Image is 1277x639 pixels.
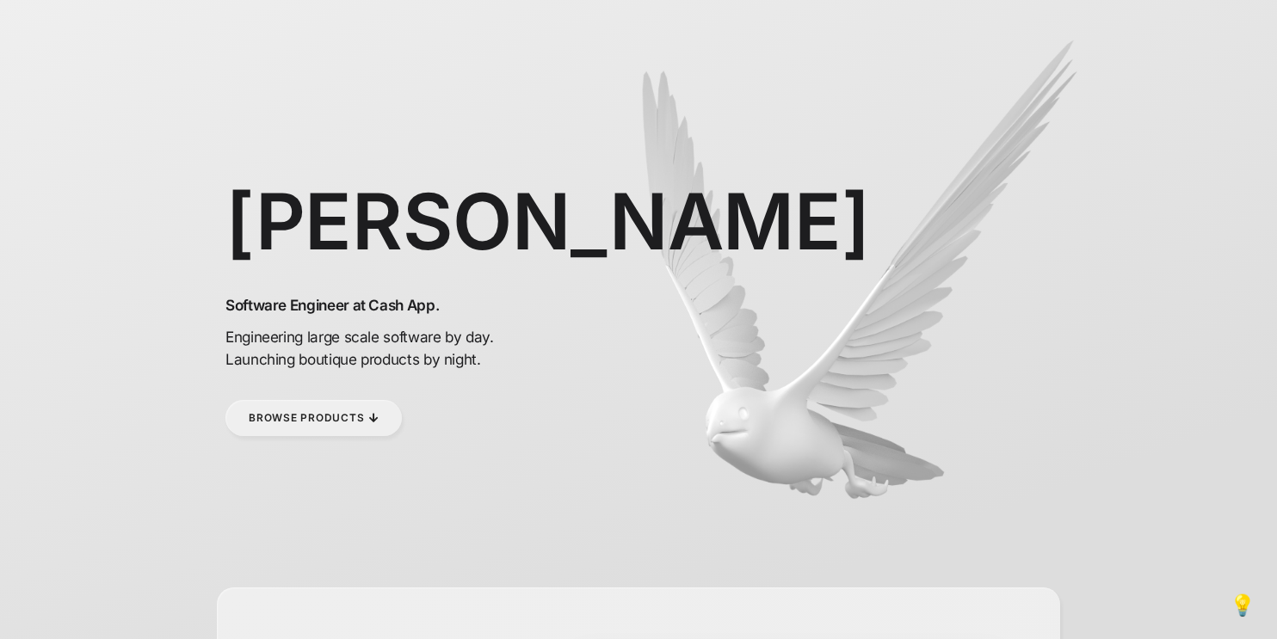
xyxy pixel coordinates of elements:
[1230,593,1255,617] span: 💡
[225,296,570,314] h2: Software Engineer at Cash App.
[225,400,402,436] a: Browse Products
[225,175,570,268] h1: [PERSON_NAME]
[225,350,481,368] span: Launching boutique products by night.
[1225,589,1260,622] button: 💡
[225,328,494,346] span: Engineering large scale software by day.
